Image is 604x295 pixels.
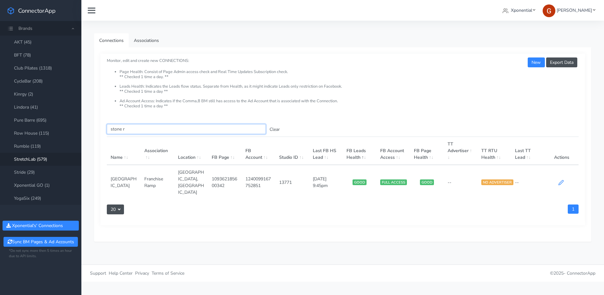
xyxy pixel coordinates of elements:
td: 1240099167752851 [242,165,275,199]
td: Franchise Ramp [141,165,174,199]
td: -- [444,165,477,199]
th: Association [141,137,174,165]
th: TT Advertiser [444,137,477,165]
span: [PERSON_NAME] [557,7,592,13]
span: FULL ACCESS [380,179,407,185]
th: FB Account [242,137,275,165]
span: ConnectorApp [567,270,595,276]
img: Greg Clemmons [543,4,555,17]
span: Xponential [511,7,532,13]
li: Leads Health: Indicates the Leads flow status. Separate from Health, as it might indicate Leads o... [120,84,579,99]
a: Xponential [500,4,538,16]
span: Help Center [109,270,133,276]
span: Privacy [135,270,149,276]
th: Location [174,137,208,165]
small: Monitor, edit and create new CONNECTIONS: [107,53,579,109]
a: 1 [568,204,579,214]
p: © 2025 - [347,270,595,277]
th: Studio ID [275,137,309,165]
td: [DATE] 9:45pm [309,165,343,199]
span: GOOD [353,179,367,185]
th: FB Account Access [376,137,410,165]
td: 109362185600342 [208,165,242,199]
input: enter text you want to search [107,124,266,134]
span: Support [90,270,106,276]
td: [GEOGRAPHIC_DATA] [107,165,141,199]
li: Ad Account Access: Indicates if the Comma,8 BM still has access to the Ad Account that is associa... [120,99,579,109]
th: Actions [545,137,579,165]
th: TT RTU Health [477,137,511,165]
button: Clear [266,124,284,134]
li: Page Health: Consist of Page Admin access check and Real Time Updates Subscription check. ** Chec... [120,70,579,84]
span: ConnectorApp [18,7,56,15]
td: 13771 [275,165,309,199]
span: Terms of Service [152,270,184,276]
td: -- [511,165,545,199]
button: Sync BM Pages & Ad Accounts [3,237,78,247]
small: *Do not sync more then 5 times an hour due to API limits. [9,248,72,259]
a: Connections [94,33,129,48]
th: Name [107,137,141,165]
th: FB Leads Health [343,137,376,165]
th: Last FB HS Lead [309,137,343,165]
td: [GEOGRAPHIC_DATA],[GEOGRAPHIC_DATA] [174,165,208,199]
button: Export Data [546,57,577,67]
th: FB Page [208,137,242,165]
button: New [528,57,545,67]
a: Associations [129,33,164,48]
span: GOOD [420,179,434,185]
button: 20 [107,204,124,214]
th: FB Page Health [410,137,444,165]
a: [PERSON_NAME] [540,4,598,16]
span: NO ADVERTISER [481,179,513,185]
button: Xponential's' Connections [3,221,79,231]
th: Last TT Lead [511,137,545,165]
span: Brands [18,25,32,31]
